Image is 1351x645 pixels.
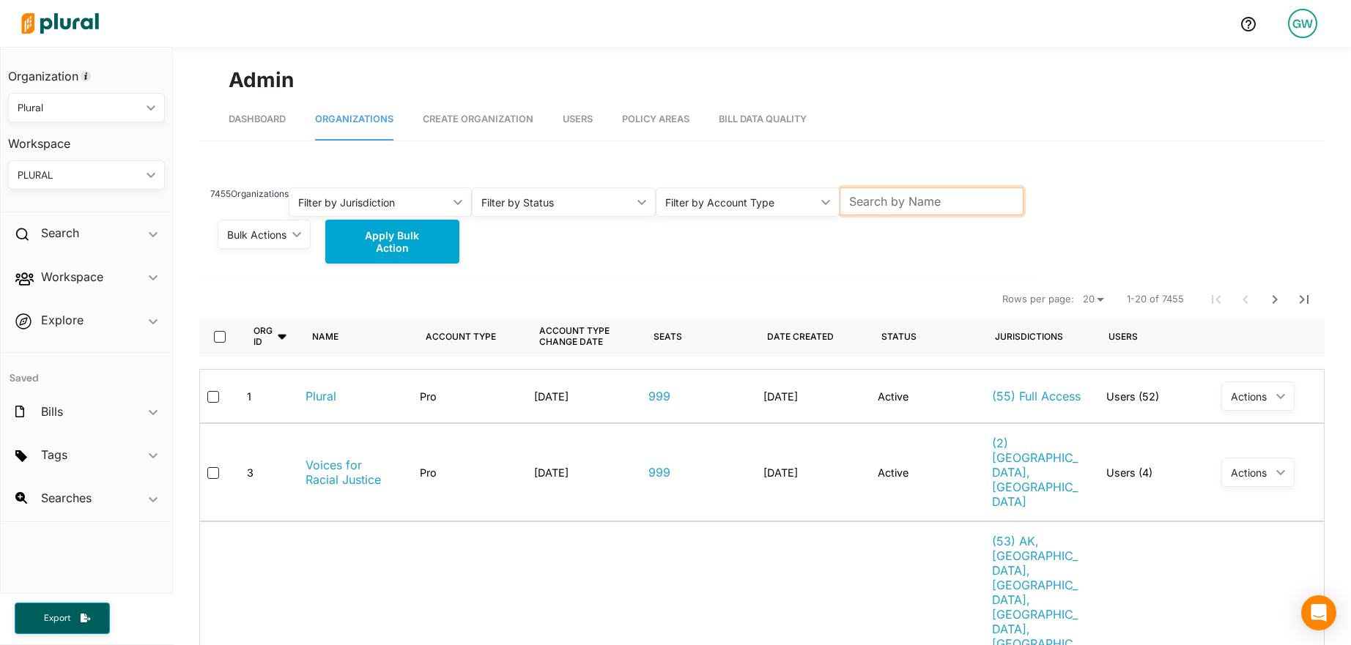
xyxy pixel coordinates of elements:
h3: Workspace [8,122,165,154]
div: Seats [654,316,682,357]
a: Plural [306,389,336,403]
div: Name [312,331,338,342]
h3: Organization [8,55,165,87]
a: Voices for Racial Justice [306,458,396,487]
div: Account Type Change Date [539,316,629,357]
div: Org ID [253,325,275,347]
div: Users [1108,316,1138,357]
div: Tooltip anchor [79,70,92,83]
div: Seats [654,331,682,342]
button: First Page [1202,285,1231,314]
div: Status [881,316,930,357]
div: Pro [420,390,437,403]
div: [DATE] [534,390,569,403]
h1: Admin [229,64,1295,95]
a: (55) Full Access [992,389,1081,403]
div: Actions [1231,466,1270,479]
div: Plural [18,100,141,116]
span: Rows per page: [1002,292,1074,307]
div: Pro [420,466,437,479]
div: Account Type [426,316,509,357]
h4: Saved [1,353,172,389]
input: select-row-3 [207,467,219,479]
a: Policy Areas [622,99,689,141]
button: Previous Page [1231,285,1260,314]
div: 3 [247,466,253,479]
div: Filter by Status [481,195,632,210]
div: Date Created [767,331,834,342]
a: GW [1276,3,1329,44]
button: Apply Bulk Action [325,220,459,264]
div: Users (52) [1095,381,1209,411]
div: Date Created [767,316,847,357]
button: Last Page [1289,285,1319,314]
div: Name [312,316,352,357]
span: 1-20 of 7455 [1127,292,1184,307]
div: PLURAL [18,168,141,183]
div: Users [1108,331,1138,342]
div: [DATE] [763,390,798,403]
a: Create Organization [423,99,533,141]
div: [DATE] [534,466,569,479]
span: Dashboard [229,113,286,124]
div: Open Intercom Messenger [1301,595,1336,630]
div: Account Type [426,331,496,342]
h2: Tags [41,447,67,463]
div: [DATE] [763,466,798,479]
div: 7455 Organizations [210,187,289,217]
div: Active [878,390,908,403]
span: Organizations [315,113,393,124]
span: Create Organization [423,113,533,124]
h2: Explore [41,312,84,328]
div: GW [1288,9,1317,38]
button: Export [15,603,110,634]
div: Status [881,331,917,342]
div: Account Type Change Date [539,325,616,347]
div: Jurisdictions [995,316,1063,357]
a: 999 [648,389,670,403]
button: Next Page [1260,285,1289,314]
input: select-all-rows [214,331,226,343]
h2: Bills [41,403,63,420]
div: Active [878,466,908,479]
span: Users [563,113,593,124]
input: Search by Name [840,187,1024,215]
h2: Searches [41,490,92,506]
h2: Workspace [41,269,103,285]
a: Dashboard [229,99,286,141]
input: select-row-1 [207,391,219,403]
div: Org ID [253,316,289,357]
div: Filter by Account Type [665,195,815,210]
div: Filter by Jurisdiction [298,195,448,210]
span: Policy Areas [622,113,689,124]
a: Organizations [315,99,393,141]
div: Actions [1231,390,1270,403]
div: Jurisdictions [995,331,1063,342]
a: Users [563,99,593,141]
span: Bill Data Quality [719,113,807,124]
div: Users (4) [1095,436,1209,509]
h2: Search [41,225,79,241]
a: 999 [648,465,670,480]
div: Bulk Actions [227,227,286,242]
a: Bill Data Quality [719,99,807,141]
div: 1 [247,390,251,403]
span: Export [34,612,81,625]
a: (2) [GEOGRAPHIC_DATA], [GEOGRAPHIC_DATA] [992,436,1083,509]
